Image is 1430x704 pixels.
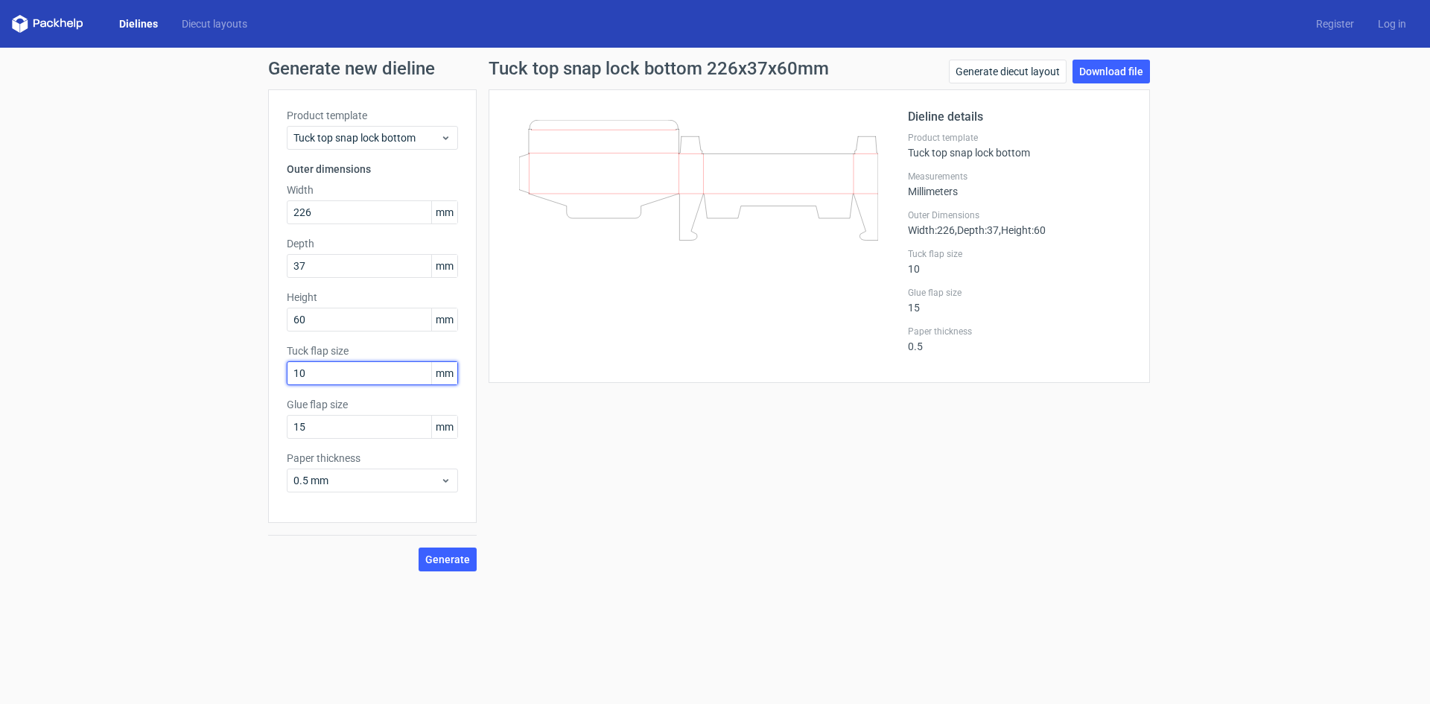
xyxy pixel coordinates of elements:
span: Tuck top snap lock bottom [293,130,440,145]
label: Outer Dimensions [908,209,1131,221]
label: Glue flap size [908,287,1131,299]
h2: Dieline details [908,108,1131,126]
a: Diecut layouts [170,16,259,31]
span: mm [431,362,457,384]
label: Tuck flap size [287,343,458,358]
span: mm [431,201,457,223]
span: mm [431,416,457,438]
label: Width [287,183,458,197]
label: Glue flap size [287,397,458,412]
label: Paper thickness [287,451,458,466]
h3: Outer dimensions [287,162,458,177]
label: Depth [287,236,458,251]
a: Register [1304,16,1366,31]
a: Log in [1366,16,1418,31]
button: Generate [419,548,477,571]
label: Product template [908,132,1131,144]
h1: Tuck top snap lock bottom 226x37x60mm [489,60,829,77]
a: Generate diecut layout [949,60,1067,83]
div: 0.5 [908,326,1131,352]
div: Tuck top snap lock bottom [908,132,1131,159]
label: Paper thickness [908,326,1131,337]
label: Measurements [908,171,1131,183]
label: Product template [287,108,458,123]
div: Millimeters [908,171,1131,197]
span: Generate [425,554,470,565]
a: Download file [1072,60,1150,83]
span: mm [431,255,457,277]
span: , Height : 60 [999,224,1046,236]
span: 0.5 mm [293,473,440,488]
span: Width : 226 [908,224,955,236]
h1: Generate new dieline [268,60,1162,77]
div: 10 [908,248,1131,275]
div: 15 [908,287,1131,314]
label: Tuck flap size [908,248,1131,260]
a: Dielines [107,16,170,31]
span: mm [431,308,457,331]
span: , Depth : 37 [955,224,999,236]
label: Height [287,290,458,305]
